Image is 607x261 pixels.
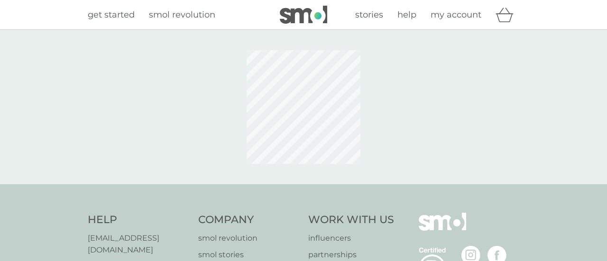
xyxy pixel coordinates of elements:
a: my account [431,8,481,22]
a: partnerships [308,249,394,261]
a: [EMAIL_ADDRESS][DOMAIN_NAME] [88,232,189,256]
h4: Work With Us [308,213,394,227]
h4: Company [198,213,299,227]
a: get started [88,8,135,22]
span: my account [431,9,481,20]
a: smol revolution [198,232,299,244]
span: stories [355,9,383,20]
img: smol [419,213,466,245]
span: smol revolution [149,9,215,20]
div: basket [496,5,519,24]
span: help [397,9,416,20]
a: smol stories [198,249,299,261]
img: smol [280,6,327,24]
a: influencers [308,232,394,244]
h4: Help [88,213,189,227]
a: help [397,8,416,22]
a: smol revolution [149,8,215,22]
a: stories [355,8,383,22]
span: get started [88,9,135,20]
